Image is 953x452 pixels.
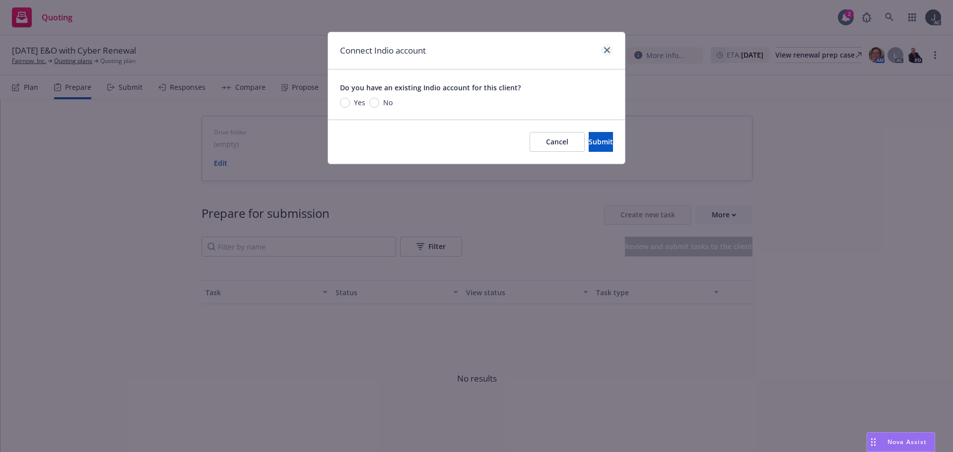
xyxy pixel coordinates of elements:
[589,132,613,152] button: Submit
[589,137,613,146] span: Submit
[546,137,568,146] span: Cancel
[383,97,393,108] span: No
[867,433,880,452] div: Drag to move
[530,132,585,152] button: Cancel
[601,44,613,56] a: close
[887,438,927,446] span: Nova Assist
[369,98,379,108] input: No
[867,432,935,452] button: Nova Assist
[340,98,350,108] input: Yes
[340,83,521,92] span: Do you have an existing Indio account for this client?
[354,97,365,108] span: Yes
[340,44,426,57] h1: Connect Indio account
